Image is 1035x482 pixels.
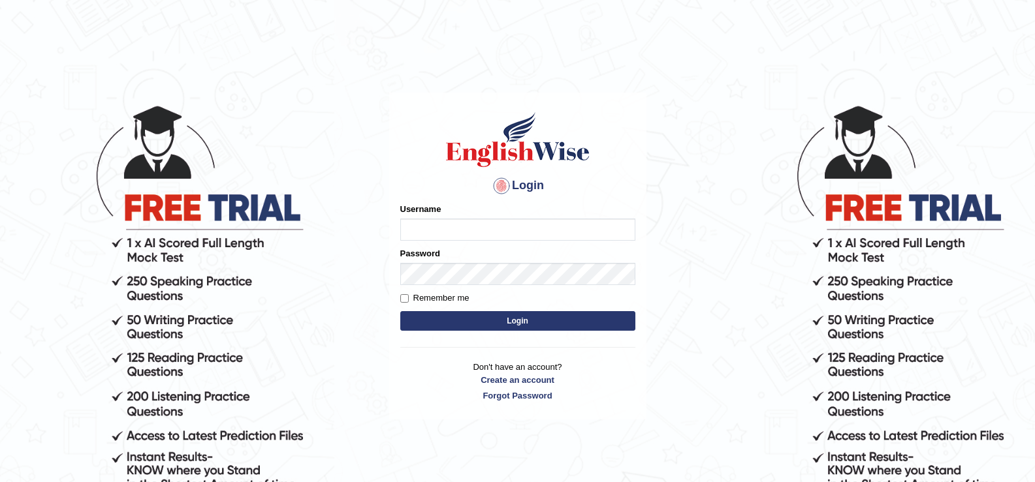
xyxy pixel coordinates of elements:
label: Remember me [400,292,470,305]
button: Login [400,311,635,331]
img: Logo of English Wise sign in for intelligent practice with AI [443,110,592,169]
label: Password [400,247,440,260]
a: Create an account [400,374,635,386]
p: Don't have an account? [400,361,635,401]
input: Remember me [400,294,409,303]
h4: Login [400,175,635,196]
label: Username [400,203,441,215]
a: Forgot Password [400,389,635,402]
